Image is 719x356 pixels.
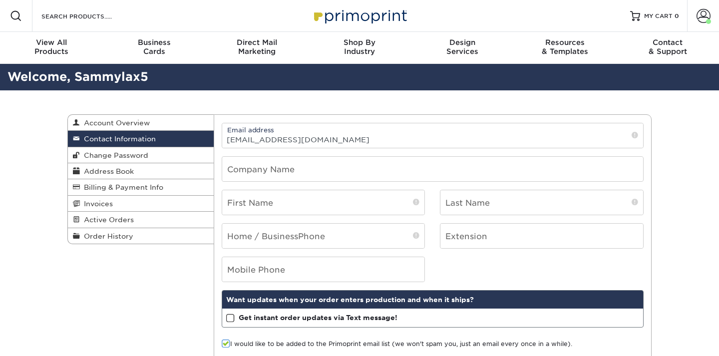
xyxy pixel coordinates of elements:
[675,12,679,19] span: 0
[103,32,206,64] a: BusinessCards
[411,38,514,47] span: Design
[222,340,572,349] label: I would like to be added to the Primoprint email list (we won't spam you, just an email every onc...
[616,38,719,56] div: & Support
[616,32,719,64] a: Contact& Support
[239,314,397,322] strong: Get instant order updates via Text message!
[308,32,411,64] a: Shop ByIndustry
[80,200,113,208] span: Invoices
[514,38,617,47] span: Resources
[310,5,409,26] img: Primoprint
[2,326,85,353] iframe: Google Customer Reviews
[103,38,206,56] div: Cards
[68,196,214,212] a: Invoices
[80,167,134,175] span: Address Book
[514,32,617,64] a: Resources& Templates
[68,179,214,195] a: Billing & Payment Info
[80,151,148,159] span: Change Password
[80,183,163,191] span: Billing & Payment Info
[80,216,134,224] span: Active Orders
[40,10,138,22] input: SEARCH PRODUCTS.....
[222,291,644,309] div: Want updates when your order enters production and when it ships?
[68,131,214,147] a: Contact Information
[80,119,150,127] span: Account Overview
[80,135,156,143] span: Contact Information
[308,38,411,56] div: Industry
[644,12,673,20] span: MY CART
[411,38,514,56] div: Services
[68,228,214,244] a: Order History
[68,163,214,179] a: Address Book
[68,212,214,228] a: Active Orders
[205,32,308,64] a: Direct MailMarketing
[68,147,214,163] a: Change Password
[616,38,719,47] span: Contact
[80,232,133,240] span: Order History
[103,38,206,47] span: Business
[514,38,617,56] div: & Templates
[68,115,214,131] a: Account Overview
[411,32,514,64] a: DesignServices
[205,38,308,47] span: Direct Mail
[308,38,411,47] span: Shop By
[205,38,308,56] div: Marketing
